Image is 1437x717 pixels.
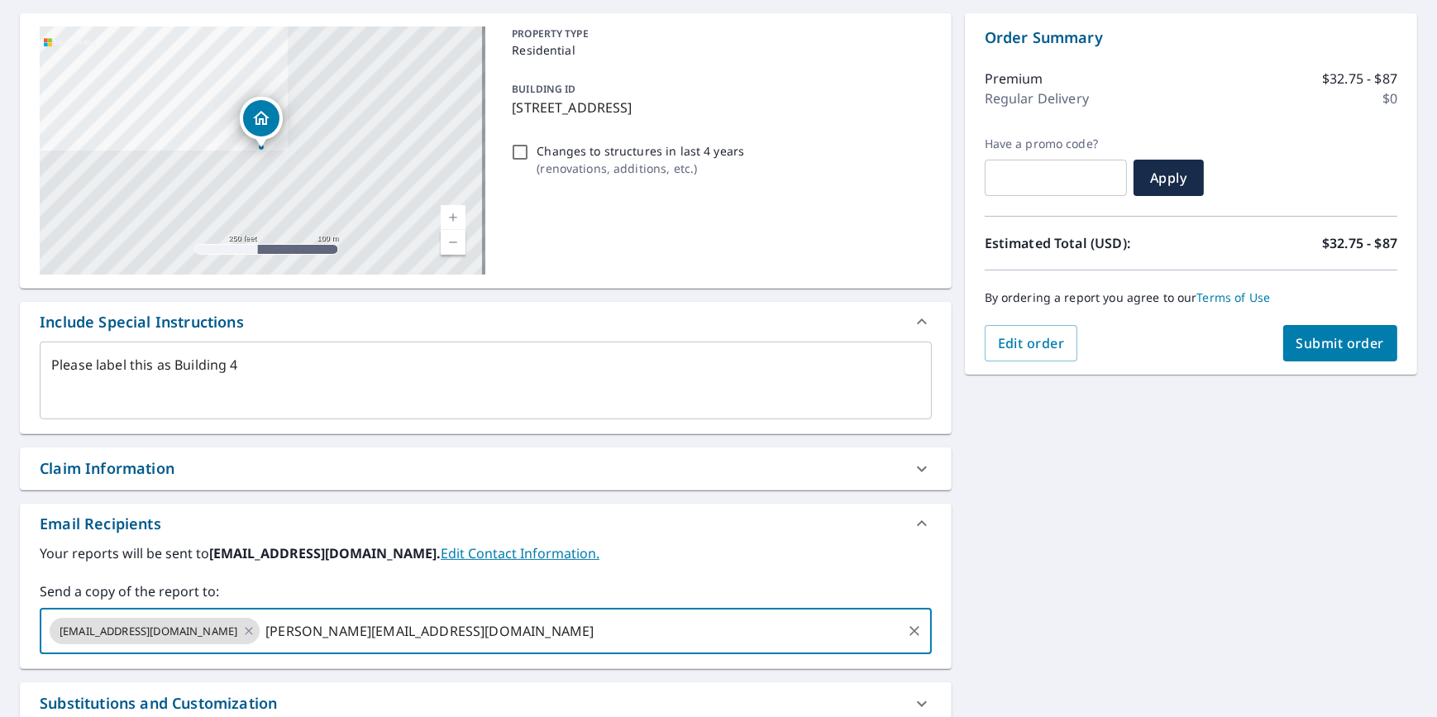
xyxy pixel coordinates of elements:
p: [STREET_ADDRESS] [512,98,924,117]
p: $0 [1382,88,1397,108]
b: [EMAIL_ADDRESS][DOMAIN_NAME]. [209,544,441,562]
a: Terms of Use [1197,289,1271,305]
span: Apply [1147,169,1191,187]
p: Order Summary [985,26,1397,49]
textarea: Please label this as Building 4 [51,357,920,404]
label: Send a copy of the report to: [40,581,932,601]
div: Substitutions and Customization [40,692,277,715]
p: BUILDING ID [512,82,575,96]
button: Submit order [1283,325,1398,361]
p: $32.75 - $87 [1322,69,1397,88]
label: Have a promo code? [985,136,1127,151]
div: Dropped pin, building 1, Residential property, 5735 N Scout Island Cir Austin, TX 78731 [240,97,283,148]
p: $32.75 - $87 [1322,233,1397,253]
div: Claim Information [20,447,952,490]
button: Clear [903,619,926,643]
label: Your reports will be sent to [40,543,932,563]
button: Apply [1134,160,1204,196]
p: Estimated Total (USD): [985,233,1191,253]
button: Edit order [985,325,1078,361]
p: PROPERTY TYPE [512,26,924,41]
p: ( renovations, additions, etc. ) [537,160,744,177]
span: [EMAIL_ADDRESS][DOMAIN_NAME] [50,624,247,639]
span: Submit order [1296,334,1385,352]
a: EditContactInfo [441,544,599,562]
div: Email Recipients [20,504,952,543]
div: Email Recipients [40,513,161,535]
div: [EMAIL_ADDRESS][DOMAIN_NAME] [50,618,260,644]
p: Residential [512,41,924,59]
p: Changes to structures in last 4 years [537,142,744,160]
a: Current Level 17, Zoom Out [441,230,465,255]
p: By ordering a report you agree to our [985,290,1397,305]
a: Current Level 17, Zoom In [441,205,465,230]
p: Premium [985,69,1043,88]
div: Include Special Instructions [20,302,952,342]
span: Edit order [998,334,1065,352]
div: Include Special Instructions [40,311,244,333]
div: Claim Information [40,457,174,480]
p: Regular Delivery [985,88,1089,108]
